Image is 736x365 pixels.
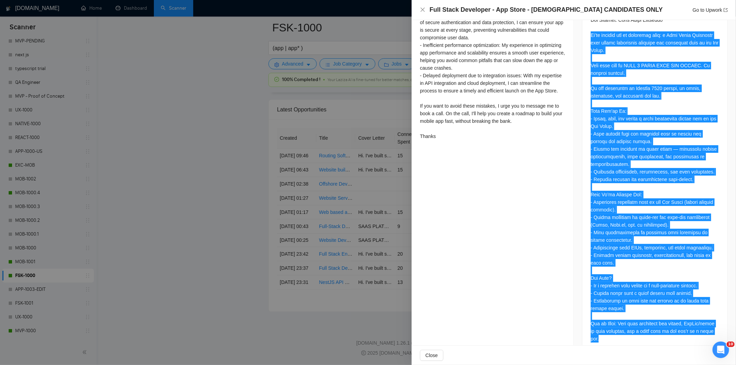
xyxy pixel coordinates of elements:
[713,342,729,358] iframe: Intercom live chat
[724,8,728,12] span: export
[430,6,663,14] h4: Full Stack Developer - App Store - [DEMOGRAPHIC_DATA] CANDIDATES ONLY
[420,7,425,12] span: close
[693,7,728,13] a: Go to Upworkexport
[425,352,438,359] span: Close
[591,9,719,343] div: Loremip Dol Sitamet: Cons Adipi Elitseddo Ei’te incidid utl et doloremag aliq: e Admi Venia Quisn...
[420,7,425,13] button: Close
[727,342,735,347] span: 10
[420,350,443,361] button: Close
